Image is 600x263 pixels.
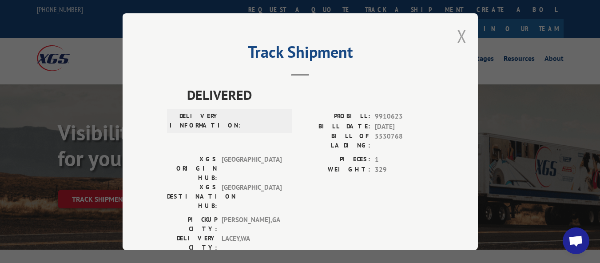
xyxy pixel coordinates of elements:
span: 5530768 [375,131,433,150]
label: BILL OF LADING: [300,131,370,150]
span: [GEOGRAPHIC_DATA] [222,183,282,211]
span: [PERSON_NAME] , GA [222,215,282,234]
span: LACEY , WA [222,234,282,252]
div: Open chat [563,227,589,254]
label: PIECES: [300,155,370,165]
label: DELIVERY CITY: [167,234,217,252]
span: 1 [375,155,433,165]
span: [DATE] [375,121,433,131]
span: [GEOGRAPHIC_DATA] [222,155,282,183]
label: BILL DATE: [300,121,370,131]
label: PICKUP CITY: [167,215,217,234]
label: XGS ORIGIN HUB: [167,155,217,183]
span: DELIVERED [187,85,433,105]
span: 329 [375,164,433,175]
label: XGS DESTINATION HUB: [167,183,217,211]
button: Close modal [457,24,467,48]
span: 9910623 [375,112,433,122]
label: PROBILL: [300,112,370,122]
h2: Track Shipment [167,46,433,63]
label: DELIVERY INFORMATION: [170,112,220,130]
label: WEIGHT: [300,164,370,175]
